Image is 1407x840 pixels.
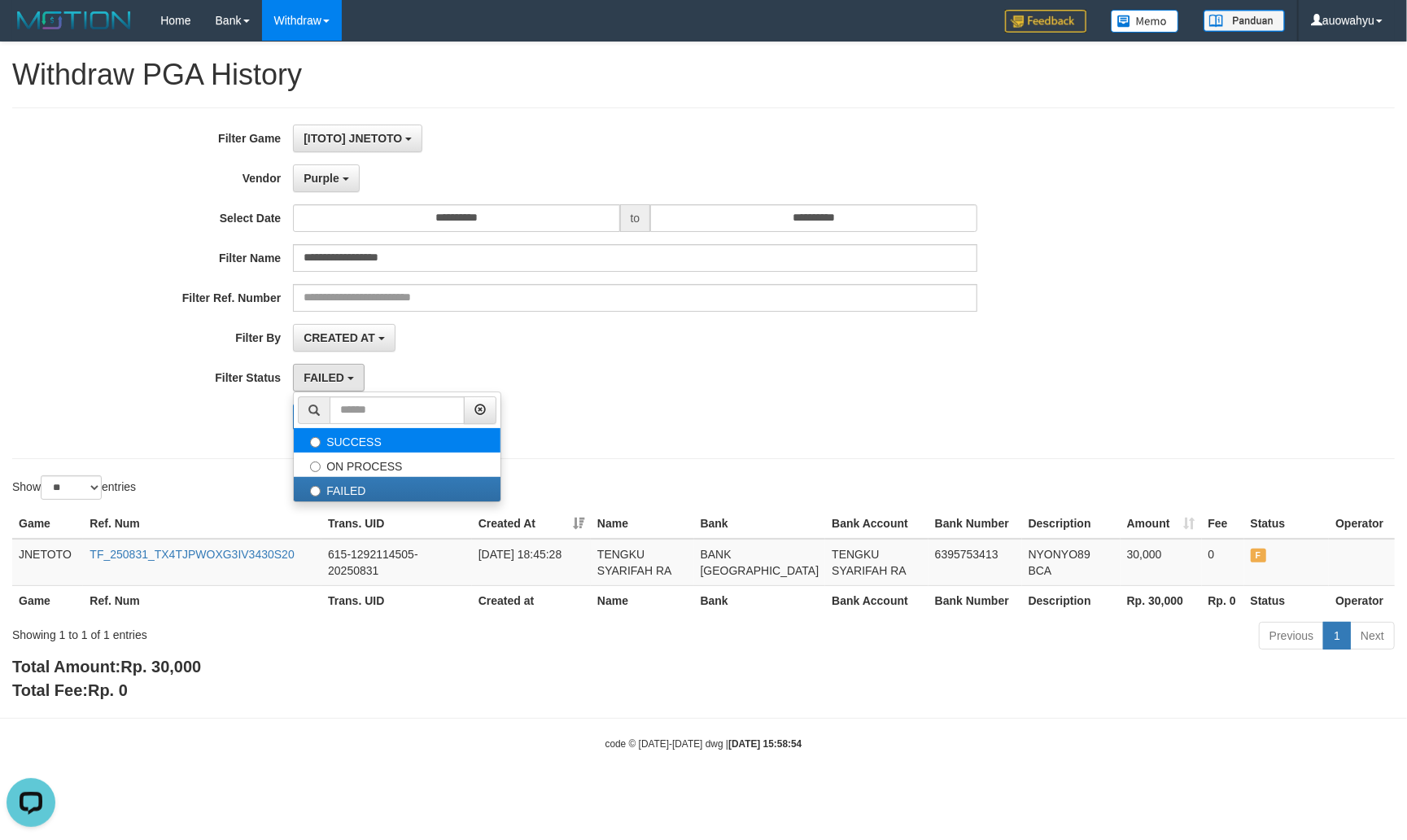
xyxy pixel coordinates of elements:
[1350,622,1395,650] a: Next
[605,738,802,750] small: code © [DATE]-[DATE] dwg |
[1251,549,1266,562] span: FAILED
[310,437,321,448] input: SUCCESS
[304,371,344,384] span: FAILED
[293,164,359,192] button: Purple
[1244,509,1330,539] th: Status
[310,486,321,497] input: FAILED
[83,585,321,615] th: Ref. Num
[591,585,694,615] th: Name
[472,509,591,539] th: Created At: activate to sort column ascending
[694,585,826,615] th: Bank
[12,8,136,33] img: MOTION_logo.png
[294,477,500,501] label: FAILED
[1202,539,1244,586] td: 0
[1022,509,1121,539] th: Description
[321,509,472,539] th: Trans. UID
[90,548,294,561] a: TF_250831_TX4TJPWOXG3IV3430S20
[1022,539,1121,586] td: NYONYO89 BCA
[7,7,55,55] button: Open LiveChat chat widget
[1202,585,1244,615] th: Rp. 0
[929,509,1022,539] th: Bank Number
[472,539,591,586] td: [DATE] 18:45:28
[929,585,1022,615] th: Bank Number
[83,509,321,539] th: Ref. Num
[1244,585,1330,615] th: Status
[304,172,339,185] span: Purple
[1121,539,1202,586] td: 30,000
[294,453,500,477] label: ON PROCESS
[88,681,128,699] span: Rp. 0
[1329,509,1395,539] th: Operator
[293,324,395,352] button: CREATED AT
[12,509,83,539] th: Game
[12,585,83,615] th: Game
[1204,10,1285,32] img: panduan.png
[293,364,365,392] button: FAILED
[1121,585,1202,615] th: Rp. 30,000
[620,204,651,232] span: to
[825,585,929,615] th: Bank Account
[310,462,321,472] input: ON PROCESS
[321,585,472,615] th: Trans. UID
[41,475,102,500] select: Showentries
[12,59,1395,91] h1: Withdraw PGA History
[1259,622,1324,650] a: Previous
[591,509,694,539] th: Name
[12,681,128,699] b: Total Fee:
[294,428,500,453] label: SUCCESS
[694,539,826,586] td: BANK [GEOGRAPHIC_DATA]
[929,539,1022,586] td: 6395753413
[1121,509,1202,539] th: Amount: activate to sort column ascending
[12,658,201,676] b: Total Amount:
[120,658,201,676] span: Rp. 30,000
[304,132,402,145] span: [ITOTO] JNETOTO
[304,331,375,344] span: CREATED AT
[825,509,929,539] th: Bank Account
[293,125,422,152] button: [ITOTO] JNETOTO
[694,509,826,539] th: Bank
[1202,509,1244,539] th: Fee
[591,539,694,586] td: TENGKU SYARIFAH RA
[472,585,591,615] th: Created at
[321,539,472,586] td: 615-1292114505-20250831
[728,738,802,750] strong: [DATE] 15:58:54
[1005,10,1086,33] img: Feedback.jpg
[12,620,574,643] div: Showing 1 to 1 of 1 entries
[1329,585,1395,615] th: Operator
[12,475,136,500] label: Show entries
[12,539,83,586] td: JNETOTO
[825,539,929,586] td: TENGKU SYARIFAH RA
[1323,622,1351,650] a: 1
[1111,10,1179,33] img: Button%20Memo.svg
[1022,585,1121,615] th: Description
